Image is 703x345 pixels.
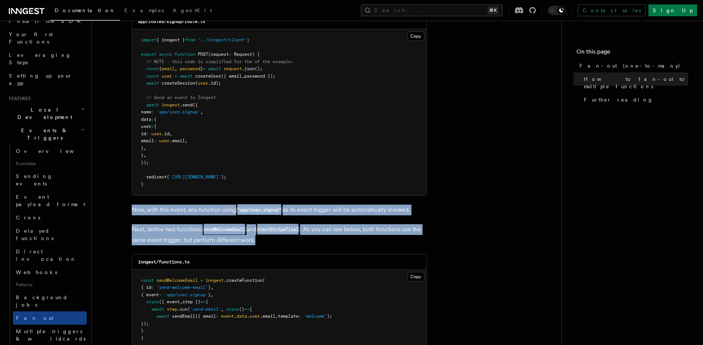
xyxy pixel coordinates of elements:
span: : [159,292,162,297]
span: } [141,146,144,151]
span: '../inngest/client' [198,37,247,42]
span: .id [162,131,169,136]
span: Patterns [13,279,87,291]
span: const [141,278,154,283]
a: Fan-out (one-to-many) [576,59,688,72]
span: : [216,314,218,319]
a: Your first Functions [6,28,87,48]
span: const [146,66,159,71]
button: Search...⌘K [361,4,503,16]
span: { [249,307,252,312]
span: await [151,307,164,312]
span: , [242,74,244,79]
span: = [175,74,177,79]
span: '[URL][DOMAIN_NAME]' [169,174,221,180]
span: ( [187,307,190,312]
span: password [180,66,200,71]
span: await [156,314,169,319]
a: Background jobs [13,291,87,311]
a: Install the SDK [6,14,87,28]
span: { [159,66,162,71]
span: : [299,314,301,319]
span: { [154,117,156,122]
span: .createFunction [224,278,262,283]
span: }); [141,321,149,326]
span: => [244,307,249,312]
a: Fan out [13,311,87,325]
span: }); [141,160,149,165]
span: Events & Triggers [6,127,80,141]
span: .email [169,138,185,143]
a: Further reading [581,93,688,106]
span: Sending events [16,173,53,187]
span: inngest [206,278,224,283]
a: Contact sales [578,4,645,16]
code: "app/user.signup" [236,207,283,213]
span: ) { [252,52,260,57]
span: } [200,66,203,71]
span: . [234,314,237,319]
span: const [146,74,159,79]
span: : [154,138,156,143]
span: step [167,307,177,312]
span: Essentials [13,158,87,170]
span: request [224,66,242,71]
span: { event [141,292,159,297]
span: Examples [124,7,164,13]
span: ( [167,174,169,180]
span: email [162,66,175,71]
span: ({ email [221,74,242,79]
a: Webhooks [13,266,87,279]
span: redirect [146,174,167,180]
a: Overview [13,144,87,158]
span: data [141,117,151,122]
span: Crons [16,215,40,221]
a: Direct invocation [13,245,87,266]
span: step }) [182,299,200,304]
span: (); [255,66,262,71]
button: Local Development [6,103,87,124]
span: function [175,52,195,57]
span: } [208,285,211,290]
span: Fan out [16,315,54,321]
span: Request [234,52,252,57]
span: , [211,292,213,297]
span: from [185,37,195,42]
button: Copy [407,272,424,281]
span: export [141,52,156,57]
p: Now, with this event, any function using as its event trigger will be automatically invoked. [132,205,427,215]
span: import [141,37,156,42]
span: { id [141,285,151,290]
span: , [169,131,172,136]
span: email [141,138,154,143]
span: ({ event [159,299,180,304]
span: : [151,109,154,115]
span: ; [247,37,249,42]
span: user [249,314,260,319]
span: 'send-welcome-email' [156,285,208,290]
span: password }); [244,74,275,79]
kbd: ⌘K [488,7,498,14]
span: ) [141,335,144,341]
span: // NOTE - this code is simplified for the of the example: [146,59,293,64]
span: Delayed functions [16,228,54,241]
span: Local Development [6,106,80,121]
span: Webhooks [16,269,57,275]
span: } [141,328,144,333]
span: : [229,52,231,57]
span: id [141,131,146,136]
span: await [208,66,221,71]
span: 'send-email' [190,307,221,312]
span: . [247,314,249,319]
span: ({ email [195,314,216,319]
span: async [146,299,159,304]
span: .send [180,102,193,107]
span: user [141,124,151,129]
span: 'welcome' [304,314,327,319]
button: Copy [407,31,424,41]
span: .id); [208,81,221,86]
span: ( [262,278,265,283]
span: () [239,307,244,312]
a: Sign Up [648,4,697,16]
code: sendWelcomeEmail [203,226,247,233]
